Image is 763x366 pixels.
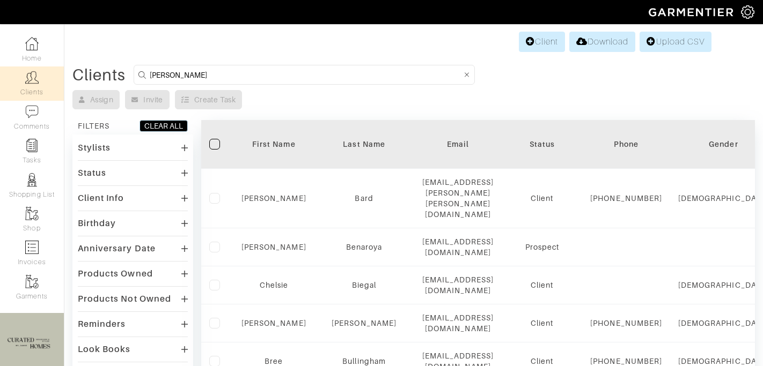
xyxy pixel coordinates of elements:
div: CLEAR ALL [144,121,183,131]
div: [EMAIL_ADDRESS][DOMAIN_NAME] [422,236,494,258]
div: Birthday [78,218,116,229]
div: Anniversary Date [78,243,156,254]
a: Chelsie [260,281,288,289]
a: Bard [355,194,373,203]
div: Stylists [78,143,111,153]
a: Bree [265,357,283,365]
th: Toggle SortBy [233,120,314,169]
img: gear-icon-white-bd11855cb880d31180b6d7d6211b90ccbf57a29d726f0c71d8c61bd08dd39cc2.png [741,5,754,19]
div: Client [510,280,574,290]
div: Client [510,318,574,328]
div: [EMAIL_ADDRESS][DOMAIN_NAME] [422,312,494,334]
img: garments-icon-b7da505a4dc4fd61783c78ac3ca0ef83fa9d6f193b1c9dc38574b1d14d53ca28.png [25,275,39,288]
div: Look Books [78,344,131,355]
div: First Name [241,139,306,150]
div: [EMAIL_ADDRESS][PERSON_NAME][PERSON_NAME][DOMAIN_NAME] [422,177,494,220]
th: Toggle SortBy [502,120,582,169]
a: Upload CSV [640,32,711,52]
div: Last Name [322,139,406,150]
a: [PERSON_NAME] [241,243,306,251]
div: FILTERS [78,121,109,131]
div: [EMAIL_ADDRESS][DOMAIN_NAME] [422,274,494,296]
img: clients-icon-6bae9207a08558b7cb47a8932f037763ab4055f8c8b6bfacd5dc20c3e0201464.png [25,71,39,84]
a: Benaroya [346,243,382,251]
div: Client [510,193,574,204]
img: dashboard-icon-dbcd8f5a0b271acd01030246c82b418ddd0df26cd7fceb0bd07c9910d44c42f6.png [25,37,39,50]
a: [PERSON_NAME] [332,319,397,327]
div: Status [78,168,106,178]
div: Client Info [78,193,124,204]
div: Email [422,139,494,150]
th: Toggle SortBy [314,120,414,169]
div: Products Owned [78,268,153,279]
a: Download [569,32,635,52]
img: comment-icon-a0a6a9ef722e966f86d9cbdc48e553b5cf19dbc54f86b18d962a5391bc8f6eb6.png [25,105,39,118]
img: stylists-icon-eb353228a002819b7ec25b43dbf5f0378dd9e0616d9560372ff212230b889e62.png [25,173,39,186]
div: Reminders [78,319,126,330]
img: orders-icon-0abe47150d42831381b5fb84f609e132dff9fe21cb692f30cb5eec754e2cba89.png [25,241,39,254]
button: CLEAR ALL [140,120,188,132]
div: Phone [590,139,662,150]
a: [PERSON_NAME] [241,319,306,327]
img: garmentier-logo-header-white-b43fb05a5012e4ada735d5af1a66efaba907eab6374d6393d1fbf88cb4ef424d.png [643,3,741,21]
div: Products Not Owned [78,294,171,304]
a: Biegal [352,281,376,289]
img: reminder-icon-8004d30b9f0a5d33ae49ab947aed9ed385cf756f9e5892f1edd6e32f2345188e.png [25,139,39,152]
div: Prospect [510,242,574,252]
div: [PHONE_NUMBER] [590,318,662,328]
img: garments-icon-b7da505a4dc4fd61783c78ac3ca0ef83fa9d6f193b1c9dc38574b1d14d53ca28.png [25,207,39,220]
div: Status [510,139,574,150]
div: [PHONE_NUMBER] [590,193,662,204]
a: Bullingham [342,357,386,365]
input: Search by name, email, phone, city, or state [150,68,462,81]
a: [PERSON_NAME] [241,194,306,203]
div: Clients [72,70,126,80]
a: Client [519,32,565,52]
